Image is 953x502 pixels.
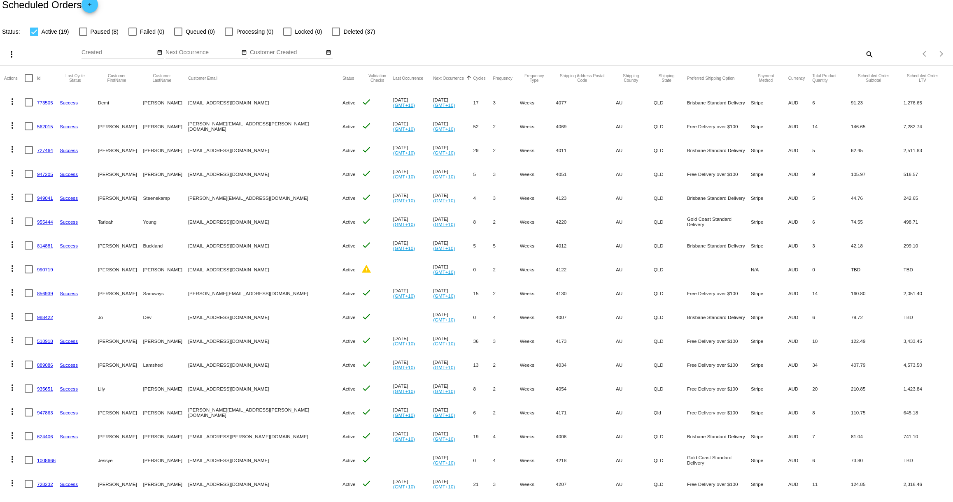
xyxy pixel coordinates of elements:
mat-cell: 3,433.45 [904,329,949,353]
a: 856939 [37,291,53,296]
a: Success [60,195,78,201]
mat-icon: more_vert [7,97,17,106]
mat-cell: 498.71 [904,210,949,234]
mat-cell: Weeks [520,329,556,353]
a: (GMT+10) [433,341,455,346]
mat-cell: 4122 [556,257,616,281]
mat-cell: Jo [98,305,143,329]
a: 947205 [37,171,53,177]
mat-icon: more_vert [7,49,16,59]
mat-icon: date_range [157,49,163,56]
mat-cell: [DATE] [433,162,473,186]
mat-cell: [DATE] [433,90,473,114]
a: 949041 [37,195,53,201]
a: 988422 [37,315,53,320]
button: Change sorting for CustomerEmail [188,76,217,81]
mat-cell: [EMAIL_ADDRESS][DOMAIN_NAME] [188,162,343,186]
mat-cell: 36 [473,329,493,353]
mat-cell: 2 [493,210,520,234]
a: (GMT+10) [393,245,415,251]
a: (GMT+10) [393,150,415,155]
mat-cell: 105.97 [851,162,904,186]
mat-cell: [EMAIL_ADDRESS][DOMAIN_NAME] [188,257,343,281]
a: Success [60,100,78,105]
mat-cell: QLD [654,353,687,377]
mat-cell: [DATE] [393,329,433,353]
mat-cell: [PERSON_NAME] [143,114,188,138]
mat-cell: TBD [904,305,949,329]
mat-cell: AUD [788,329,813,353]
mat-cell: [PERSON_NAME] [143,377,188,400]
mat-cell: AU [616,186,654,210]
mat-cell: 2 [493,257,520,281]
a: (GMT+10) [433,150,455,155]
mat-cell: [DATE] [433,114,473,138]
mat-cell: [DATE] [433,353,473,377]
mat-cell: 4173 [556,329,616,353]
mat-cell: 4077 [556,90,616,114]
mat-cell: 4 [493,305,520,329]
mat-cell: [EMAIL_ADDRESS][DOMAIN_NAME] [188,90,343,114]
mat-cell: [DATE] [393,90,433,114]
mat-cell: Stripe [751,305,788,329]
mat-cell: 2 [493,114,520,138]
a: (GMT+10) [433,222,455,227]
button: Change sorting for PaymentMethod.Type [751,74,781,83]
mat-cell: N/A [751,257,788,281]
button: Change sorting for NextOccurrenceUtc [433,76,464,81]
mat-cell: [EMAIL_ADDRESS][DOMAIN_NAME] [188,329,343,353]
mat-cell: [DATE] [393,234,433,257]
a: 990719 [37,267,53,272]
mat-cell: Stripe [751,186,788,210]
a: (GMT+10) [433,174,455,179]
a: (GMT+10) [433,102,455,108]
mat-cell: [PERSON_NAME] [98,114,143,138]
mat-cell: [PERSON_NAME][EMAIL_ADDRESS][DOMAIN_NAME] [188,186,343,210]
mat-icon: more_vert [7,144,17,154]
mat-cell: [PERSON_NAME] [143,257,188,281]
mat-cell: QLD [654,377,687,400]
mat-cell: Brisbane Standard Delivery [687,90,751,114]
a: Success [60,291,78,296]
mat-cell: Weeks [520,353,556,377]
mat-cell: Demi [98,90,143,114]
mat-cell: Weeks [520,257,556,281]
mat-cell: 3 [493,90,520,114]
mat-cell: 17 [473,90,493,114]
button: Change sorting for CustomerFirstName [98,74,136,83]
mat-cell: 516.57 [904,162,949,186]
mat-cell: [DATE] [393,353,433,377]
mat-cell: 44.76 [851,186,904,210]
button: Change sorting for LastProcessingCycleId [60,74,91,83]
mat-cell: 0 [473,257,493,281]
mat-cell: AUD [788,305,813,329]
mat-cell: 4220 [556,210,616,234]
button: Change sorting for ShippingCountry [616,74,646,83]
mat-cell: AUD [788,186,813,210]
mat-cell: 4123 [556,186,616,210]
mat-cell: QLD [654,90,687,114]
input: Customer Created [250,49,324,56]
input: Created [82,49,156,56]
mat-cell: Tarleah [98,210,143,234]
a: Success [60,171,78,177]
mat-cell: Samways [143,281,188,305]
mat-cell: 4069 [556,114,616,138]
mat-cell: 29 [473,138,493,162]
mat-cell: Brisbane Standard Delivery [687,234,751,257]
mat-cell: 14 [812,114,851,138]
mat-cell: 0 [812,257,851,281]
mat-icon: more_vert [7,359,17,369]
a: (GMT+10) [433,293,455,298]
mat-cell: Weeks [520,377,556,400]
mat-cell: [PERSON_NAME] [98,353,143,377]
mat-cell: 4034 [556,353,616,377]
mat-cell: 8 [473,377,493,400]
mat-cell: Weeks [520,186,556,210]
mat-icon: more_vert [7,335,17,345]
mat-cell: [DATE] [433,138,473,162]
mat-icon: more_vert [7,287,17,297]
mat-cell: 42.18 [851,234,904,257]
mat-cell: AUD [788,377,813,400]
mat-cell: Free Delivery over $100 [687,162,751,186]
